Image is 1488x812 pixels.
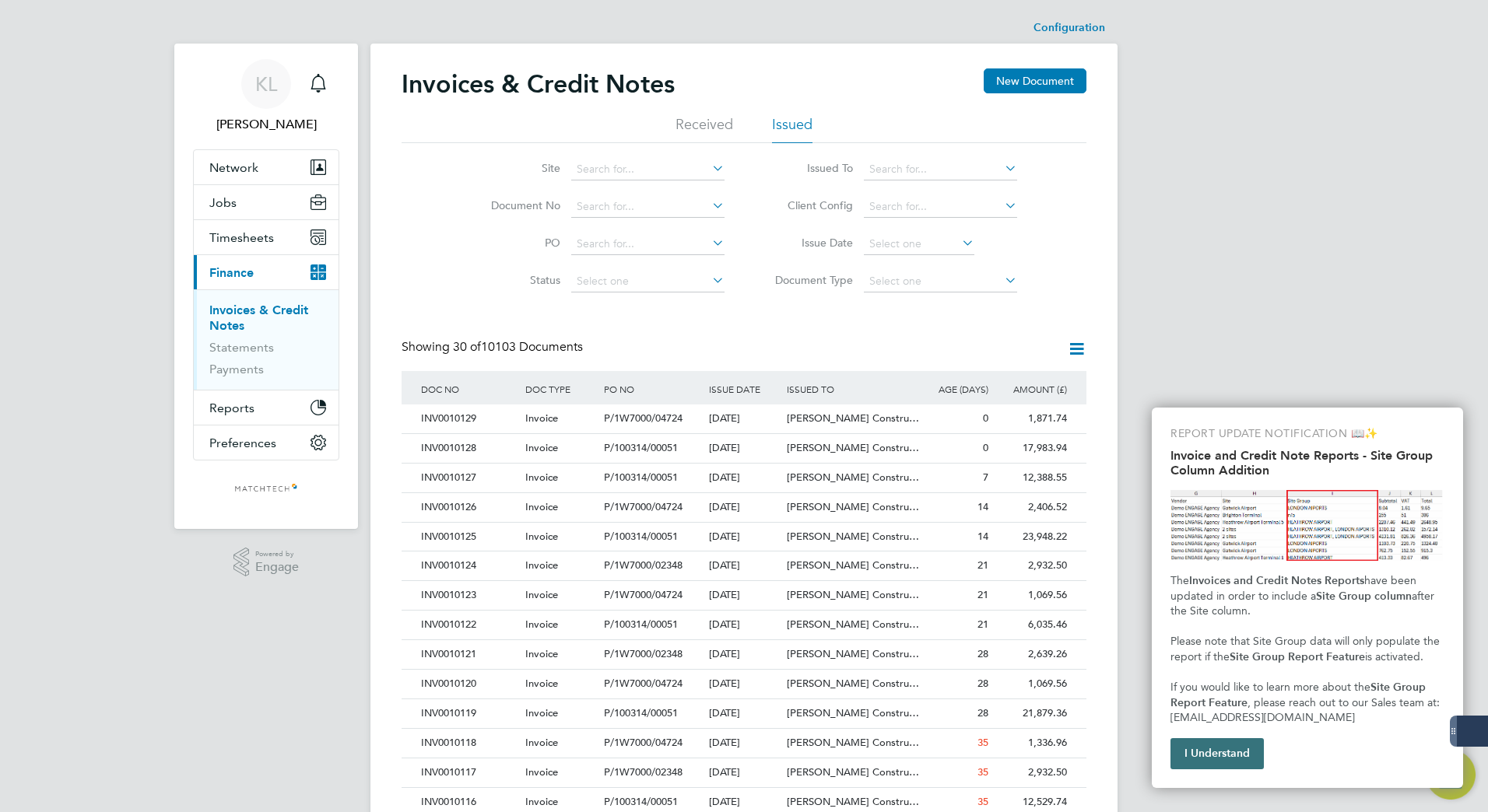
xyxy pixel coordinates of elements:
[1230,650,1365,663] strong: Site Group Report Feature
[992,729,1071,758] div: 1,336.96
[417,434,521,463] div: INV0010128
[992,611,1071,639] div: 6,035.46
[417,670,521,698] div: INV0010120
[1170,681,1429,709] strong: Site Group Report Feature
[525,530,558,543] span: Invoice
[783,371,914,407] div: ISSUED TO
[525,647,558,660] span: Invoice
[1170,448,1444,478] h2: Invoice and Credit Note Reports - Site Group Column Addition
[992,551,1071,580] div: 2,932.50
[977,530,988,543] span: 14
[525,500,558,513] span: Invoice
[417,729,521,758] div: INV0010118
[453,339,583,355] span: 10103 Documents
[787,471,919,484] span: [PERSON_NAME] Constru…
[977,795,988,808] span: 35
[604,588,683,601] span: P/1W7000/04724
[571,159,725,180] input: Search for...
[525,706,558,719] span: Invoice
[209,362,264,376] a: Payments
[417,758,521,787] div: INV0010117
[992,523,1071,551] div: 23,948.22
[1170,490,1444,561] img: Site Group Column in Invoices Report
[864,196,1017,218] input: Search for...
[417,699,521,728] div: INV0010119
[604,411,683,425] span: P/1W7000/04724
[992,670,1071,698] div: 1,069.56
[977,618,988,631] span: 21
[763,198,853,212] label: Client Config
[209,265,254,280] span: Finance
[705,699,784,728] div: [DATE]
[787,618,919,631] span: [PERSON_NAME] Constru…
[571,233,725,255] input: Search for...
[521,371,600,407] div: DOC TYPE
[525,795,558,808] span: Invoice
[209,436,276,450] span: Preferences
[992,434,1071,463] div: 17,983.94
[471,198,560,212] label: Document No
[604,558,683,572] span: P/1W7000/02348
[977,500,988,513] span: 14
[604,441,678,454] span: P/100314/00051
[977,647,988,660] span: 28
[255,74,277,94] span: KL
[525,618,558,631] span: Invoice
[992,464,1071,492] div: 12,388.55
[525,441,558,454] span: Invoice
[787,736,919,749] span: [PERSON_NAME] Constru…
[471,161,560,175] label: Site
[234,476,299,501] img: matchtech-logo-retina.png
[571,271,725,292] input: Select one
[705,581,784,610] div: [DATE]
[402,68,675,100] h2: Invoices & Credit Notes
[705,670,784,698] div: [DATE]
[571,196,725,218] input: Search for...
[209,340,274,355] a: Statements
[209,401,254,415] span: Reports
[193,476,339,501] a: Go to home page
[763,161,853,175] label: Issued To
[787,588,919,601] span: [PERSON_NAME] Constru…
[1170,574,1189,587] span: The
[983,471,988,484] span: 7
[1152,408,1463,788] div: Invoice and Credit Note Reports - Site Group Column Addition
[525,471,558,484] span: Invoice
[787,441,919,454] span: [PERSON_NAME] Constru…
[604,736,683,749] span: P/1W7000/04724
[417,404,521,433] div: INV0010129
[604,677,683,690] span: P/1W7000/04724
[864,233,974,255] input: Select one
[977,736,988,749] span: 35
[914,371,992,407] div: AGE (DAYS)
[992,493,1071,522] div: 2,406.52
[604,471,678,484] span: P/100314/00051
[1170,426,1444,442] p: REPORT UPDATE NOTIFICATION 📖✨
[1365,650,1423,663] span: is activated.
[417,640,521,669] div: INV0010121
[992,404,1071,433] div: 1,871.74
[705,640,784,669] div: [DATE]
[604,795,678,808] span: P/100314/00051
[417,611,521,639] div: INV0010122
[525,588,558,601] span: Invoice
[471,273,560,287] label: Status
[1170,681,1370,694] span: If you would like to learn more about the
[787,677,919,690] span: [PERSON_NAME] Constru…
[1170,696,1443,725] span: , please reach out to our Sales team at: [EMAIL_ADDRESS][DOMAIN_NAME]
[255,561,299,574] span: Engage
[600,371,704,407] div: PO NO
[787,647,919,660] span: [PERSON_NAME] Constru…
[417,551,521,580] div: INV0010124
[705,729,784,758] div: [DATE]
[193,59,339,134] a: Go to account details
[705,464,784,492] div: [DATE]
[992,758,1071,787] div: 2,932.50
[983,441,988,454] span: 0
[1034,12,1105,44] li: Configuration
[705,371,784,407] div: ISSUE DATE
[977,588,988,601] span: 21
[525,677,558,690] span: Invoice
[255,548,299,561] span: Powered by
[604,618,678,631] span: P/100314/00051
